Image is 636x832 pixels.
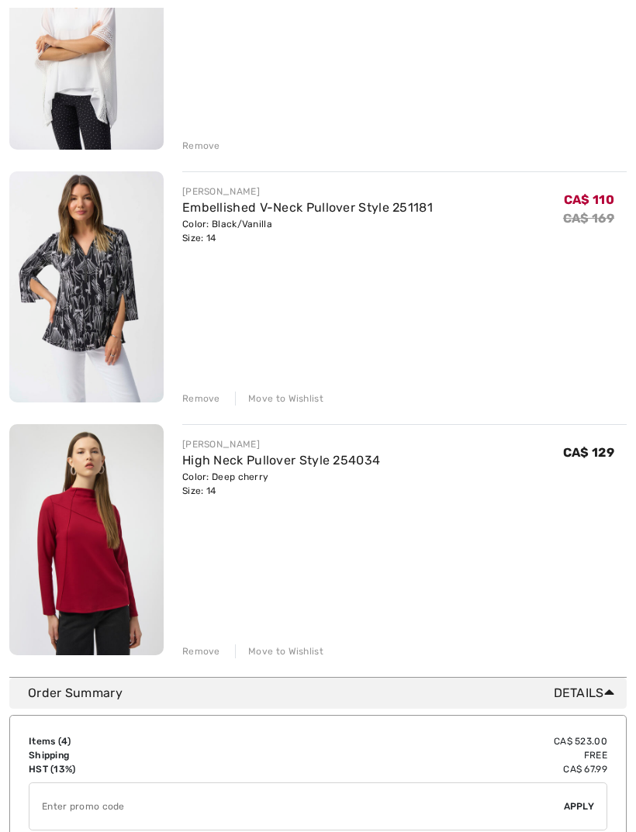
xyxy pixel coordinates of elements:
[237,734,607,748] td: CA$ 523.00
[554,684,620,703] span: Details
[182,453,380,468] a: High Neck Pullover Style 254034
[564,192,614,207] span: CA$ 110
[9,424,164,655] img: High Neck Pullover Style 254034
[182,217,433,245] div: Color: Black/Vanilla Size: 14
[182,437,380,451] div: [PERSON_NAME]
[182,185,433,199] div: [PERSON_NAME]
[9,171,164,402] img: Embellished V-Neck Pullover Style 251181
[29,748,237,762] td: Shipping
[28,684,620,703] div: Order Summary
[29,734,237,748] td: Items ( )
[182,200,433,215] a: Embellished V-Neck Pullover Style 251181
[182,392,220,406] div: Remove
[564,799,595,813] span: Apply
[237,748,607,762] td: Free
[235,392,323,406] div: Move to Wishlist
[237,762,607,776] td: CA$ 67.99
[182,139,220,153] div: Remove
[182,470,380,498] div: Color: Deep cherry Size: 14
[563,445,614,460] span: CA$ 129
[61,736,67,747] span: 4
[563,211,614,226] s: CA$ 169
[29,762,237,776] td: HST (13%)
[29,783,564,830] input: Promo code
[182,644,220,658] div: Remove
[235,644,323,658] div: Move to Wishlist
